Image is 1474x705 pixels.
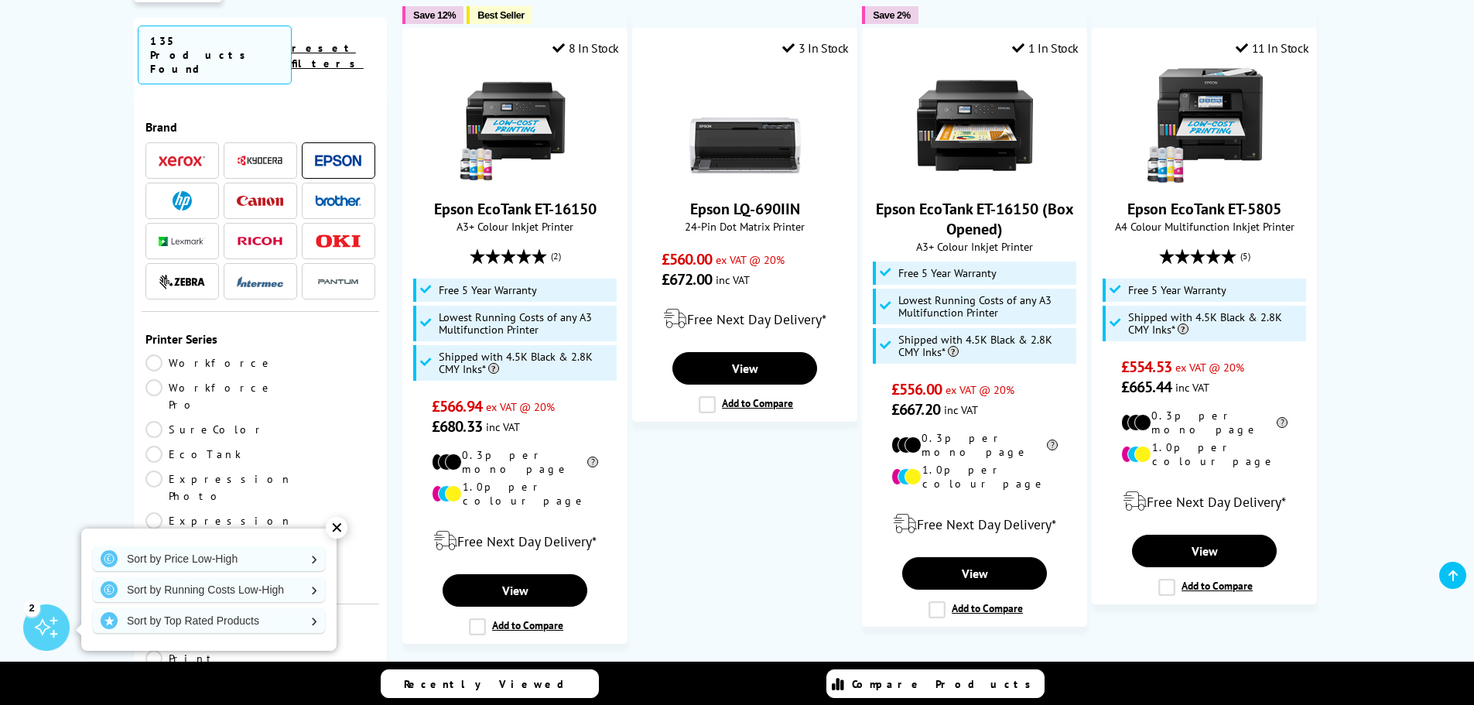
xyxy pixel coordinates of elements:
[237,231,283,251] a: Ricoh
[237,196,283,206] img: Canon
[145,512,292,546] a: Expression Home
[1175,380,1209,395] span: inc VAT
[1147,171,1263,187] a: Epson EcoTank ET-5805
[1121,409,1288,436] li: 0.3p per mono page
[315,272,361,291] img: Pantum
[434,199,597,219] a: Epson EcoTank ET-16150
[891,431,1058,459] li: 0.3p per mono page
[315,195,361,206] img: Brother
[870,239,1079,254] span: A3+ Colour Inkjet Printer
[413,9,456,21] span: Save 12%
[891,379,942,399] span: £556.00
[898,267,997,279] span: Free 5 Year Warranty
[315,191,361,210] a: Brother
[93,546,325,571] a: Sort by Price Low-High
[159,231,205,251] a: Lexmark
[237,191,283,210] a: Canon
[315,231,361,251] a: OKI
[1121,377,1171,397] span: £665.44
[1100,219,1308,234] span: A4 Colour Multifunction Inkjet Printer
[690,199,800,219] a: Epson LQ-690IIN
[237,276,283,287] img: Intermec
[1127,199,1281,219] a: Epson EcoTank ET-5805
[873,9,910,21] span: Save 2%
[891,463,1058,491] li: 1.0p per colour page
[93,608,325,633] a: Sort by Top Rated Products
[404,677,580,691] span: Recently Viewed
[1121,357,1171,377] span: £554.53
[237,272,283,291] a: Intermec
[716,272,750,287] span: inc VAT
[159,237,205,246] img: Lexmark
[1147,67,1263,183] img: Epson EcoTank ET-5805
[443,574,587,607] a: View
[292,41,364,70] a: reset filters
[432,480,598,508] li: 1.0p per colour page
[862,6,918,24] button: Save 2%
[23,599,40,616] div: 2
[402,6,463,24] button: Save 12%
[687,171,803,187] a: Epson LQ-690IIN
[145,119,376,135] span: Brand
[381,669,599,698] a: Recently Viewed
[145,446,261,463] a: EcoTank
[315,234,361,248] img: OKI
[852,677,1039,691] span: Compare Products
[672,352,816,385] a: View
[782,40,849,56] div: 3 In Stock
[826,669,1045,698] a: Compare Products
[699,396,793,413] label: Add to Compare
[929,601,1023,618] label: Add to Compare
[439,284,537,296] span: Free 5 Year Warranty
[145,331,376,347] span: Printer Series
[1012,40,1079,56] div: 1 In Stock
[145,379,274,413] a: Workforce Pro
[467,6,532,24] button: Best Seller
[138,26,292,84] span: 135 Products Found
[687,67,803,183] img: Epson LQ-690IIN
[876,199,1074,239] a: Epson EcoTank ET-16150 (Box Opened)
[891,399,940,419] span: £667.20
[326,517,347,539] div: ✕
[457,171,573,187] a: Epson EcoTank ET-16150
[1175,360,1244,375] span: ex VAT @ 20%
[237,155,283,166] img: Kyocera
[145,354,274,371] a: Workforce
[1128,284,1226,296] span: Free 5 Year Warranty
[159,272,205,291] a: Zebra
[917,171,1033,187] a: Epson EcoTank ET-16150 (Box Opened)
[432,416,482,436] span: £680.33
[1132,535,1276,567] a: View
[1128,311,1303,336] span: Shipped with 4.5K Black & 2.8K CMY Inks*
[1100,480,1308,523] div: modal_delivery
[944,402,978,417] span: inc VAT
[457,67,573,183] img: Epson EcoTank ET-16150
[1158,579,1253,596] label: Add to Compare
[898,294,1073,319] span: Lowest Running Costs of any A3 Multifunction Printer
[432,396,482,416] span: £566.94
[898,334,1073,358] span: Shipped with 4.5K Black & 2.8K CMY Inks*
[469,618,563,635] label: Add to Compare
[917,67,1033,183] img: Epson EcoTank ET-16150 (Box Opened)
[716,252,785,267] span: ex VAT @ 20%
[486,419,520,434] span: inc VAT
[552,40,619,56] div: 8 In Stock
[641,219,849,234] span: 24-Pin Dot Matrix Printer
[145,471,292,505] a: Expression Photo
[946,382,1014,397] span: ex VAT @ 20%
[902,557,1046,590] a: View
[237,151,283,170] a: Kyocera
[432,448,598,476] li: 0.3p per mono page
[315,155,361,166] img: Epson
[159,191,205,210] a: HP
[411,519,619,563] div: modal_delivery
[1236,40,1308,56] div: 11 In Stock
[315,151,361,170] a: Epson
[662,249,712,269] span: £560.00
[641,297,849,341] div: modal_delivery
[439,351,614,375] span: Shipped with 4.5K Black & 2.8K CMY Inks*
[93,577,325,602] a: Sort by Running Costs Low-High
[159,156,205,166] img: Xerox
[662,269,712,289] span: £672.00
